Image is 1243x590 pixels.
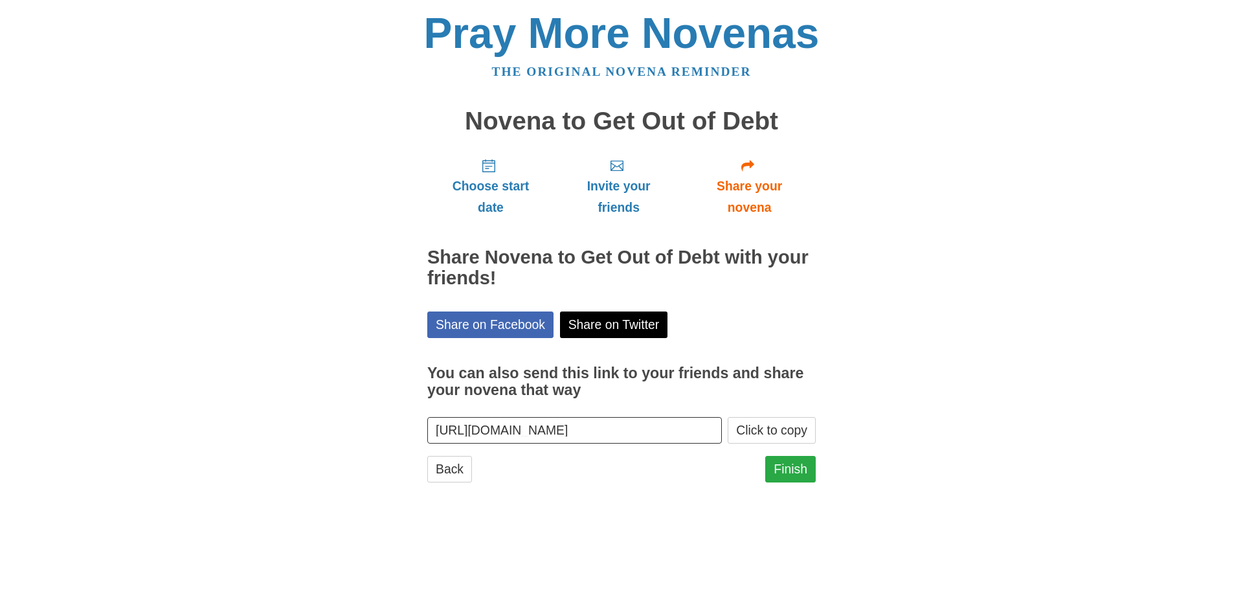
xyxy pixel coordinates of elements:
[728,417,816,444] button: Click to copy
[440,176,541,218] span: Choose start date
[427,108,816,135] h1: Novena to Get Out of Debt
[567,176,670,218] span: Invite your friends
[492,65,752,78] a: The original novena reminder
[696,176,803,218] span: Share your novena
[560,312,668,338] a: Share on Twitter
[427,247,816,289] h2: Share Novena to Get Out of Debt with your friends!
[554,148,683,225] a: Invite your friends
[683,148,816,225] a: Share your novena
[427,456,472,482] a: Back
[427,312,554,338] a: Share on Facebook
[427,365,816,398] h3: You can also send this link to your friends and share your novena that way
[427,148,554,225] a: Choose start date
[424,9,820,57] a: Pray More Novenas
[765,456,816,482] a: Finish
